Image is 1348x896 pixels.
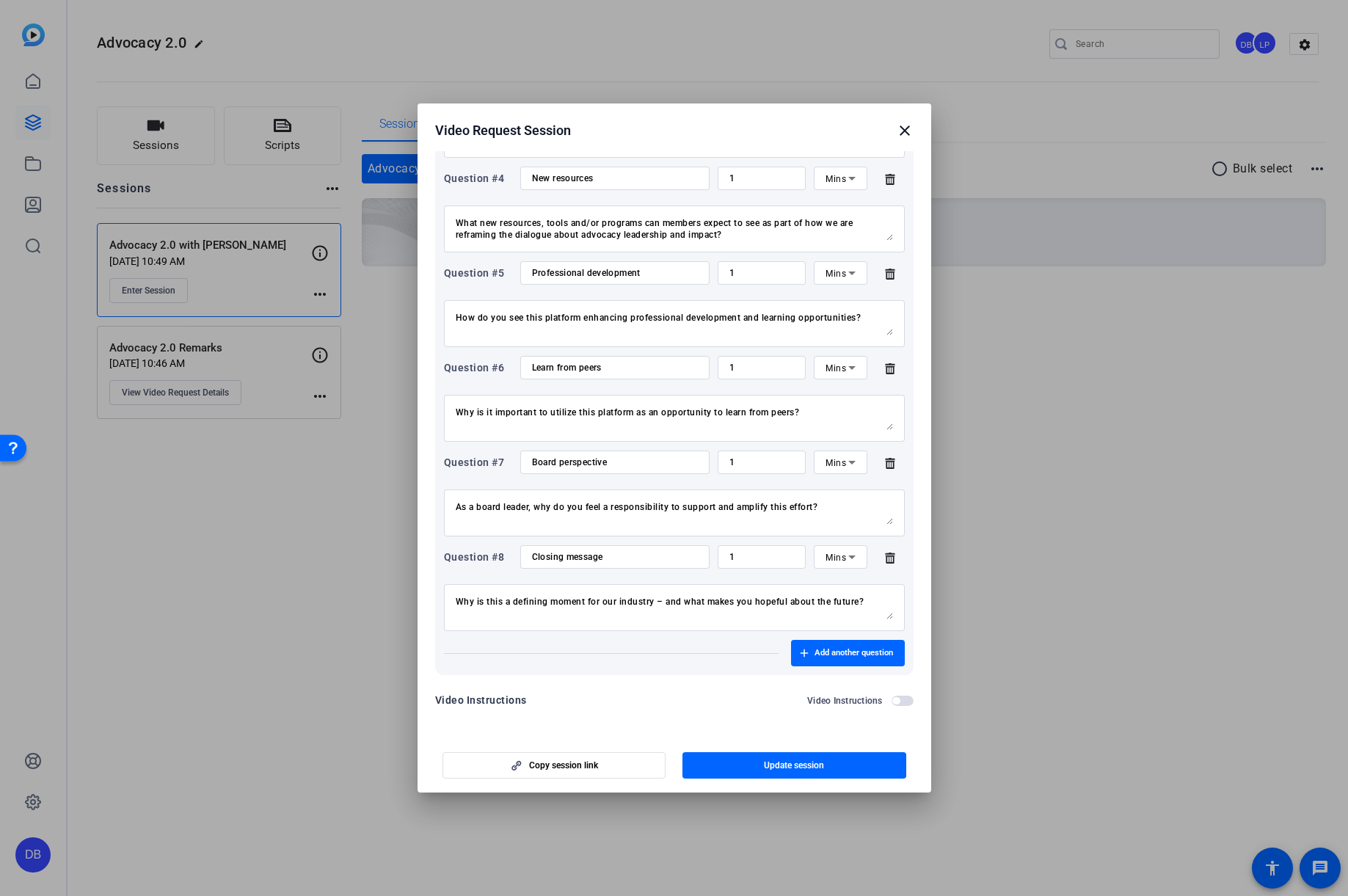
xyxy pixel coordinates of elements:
input: Enter your question here [532,551,698,563]
input: Time [729,267,795,279]
div: Video Request Session [435,122,914,139]
span: Copy session link [529,760,598,771]
h2: Video Instructions [807,695,883,707]
input: Time [729,362,795,374]
div: Question #6 [444,359,512,376]
input: Enter your question here [532,267,698,279]
input: Time [729,551,795,563]
span: Mins [826,553,846,563]
span: Mins [826,458,846,468]
input: Time [729,456,795,468]
span: Mins [826,174,846,184]
input: Enter your question here [532,456,698,468]
span: Mins [826,269,846,279]
button: Copy session link [442,752,666,779]
div: Question #5 [444,264,512,282]
input: Enter your question here [532,172,698,184]
div: Question #4 [444,170,512,187]
button: Add another question [791,640,905,666]
span: Mins [826,363,846,374]
input: Time [729,172,795,184]
span: Update session [764,760,824,771]
div: Video Instructions [435,691,527,709]
div: Question #8 [444,548,512,566]
input: Enter your question here [532,362,698,374]
mat-icon: close [896,122,914,139]
span: Add another question [815,647,893,659]
button: Update session [682,752,906,779]
div: Question #7 [444,454,512,471]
